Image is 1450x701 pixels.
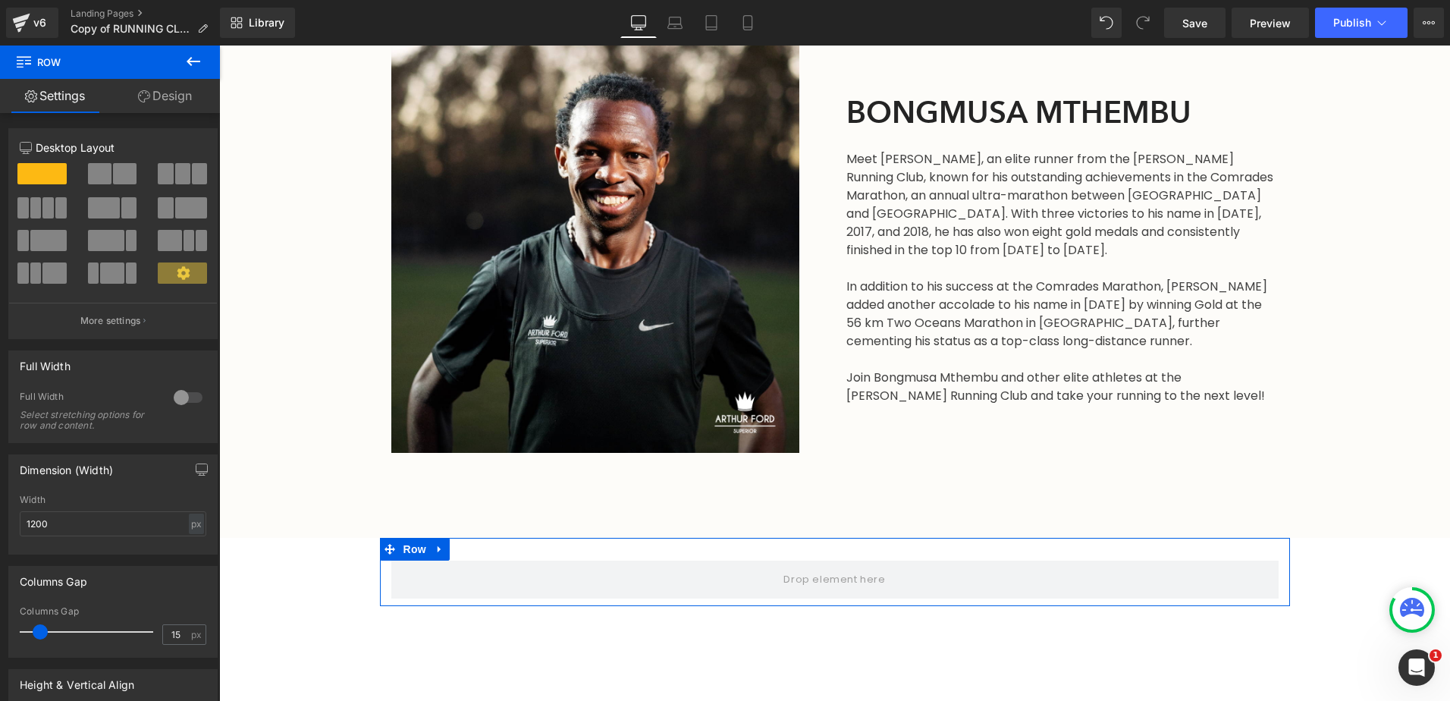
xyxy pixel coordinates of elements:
[693,8,730,38] a: Tablet
[211,492,231,515] a: Expand / Collapse
[1315,8,1408,38] button: Publish
[20,606,206,617] div: Columns Gap
[657,8,693,38] a: Laptop
[191,630,204,640] span: px
[20,567,87,588] div: Columns Gap
[20,410,156,431] div: Select stretching options for row and content.
[249,16,284,30] span: Library
[730,8,766,38] a: Mobile
[1091,8,1122,38] button: Undo
[627,232,1059,305] p: In addition to his success at the Comrades Marathon, [PERSON_NAME] added another accolade to his ...
[1232,8,1309,38] a: Preview
[1250,15,1291,31] span: Preview
[71,8,220,20] a: Landing Pages
[1414,8,1444,38] button: More
[20,511,206,536] input: auto
[71,23,191,35] span: Copy of RUNNING CLUB
[620,8,657,38] a: Desktop
[15,46,167,79] span: Row
[189,514,204,534] div: px
[1398,649,1435,686] iframe: Intercom live chat
[80,314,141,328] p: More settings
[627,105,1059,214] p: Meet [PERSON_NAME], an elite runner from the [PERSON_NAME] Running Club, known for his outstandin...
[30,13,49,33] div: v6
[9,303,217,338] button: More settings
[1430,649,1442,662] span: 1
[20,455,113,476] div: Dimension (Width)
[110,79,220,113] a: Design
[180,492,211,515] span: Row
[20,670,134,691] div: Height & Vertical Align
[627,47,1059,86] h2: BONGMUSA MTHEMBU
[20,391,158,407] div: Full Width
[20,140,206,156] p: Desktop Layout
[1128,8,1158,38] button: Redo
[1182,15,1207,31] span: Save
[6,8,58,38] a: v6
[20,351,71,373] div: Full Width
[220,8,295,38] a: New Library
[1333,17,1371,29] span: Publish
[20,495,206,505] div: Width
[627,323,1059,360] p: Join Bongmusa Mthembu and other elite athletes at the [PERSON_NAME] Running Club and take your ru...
